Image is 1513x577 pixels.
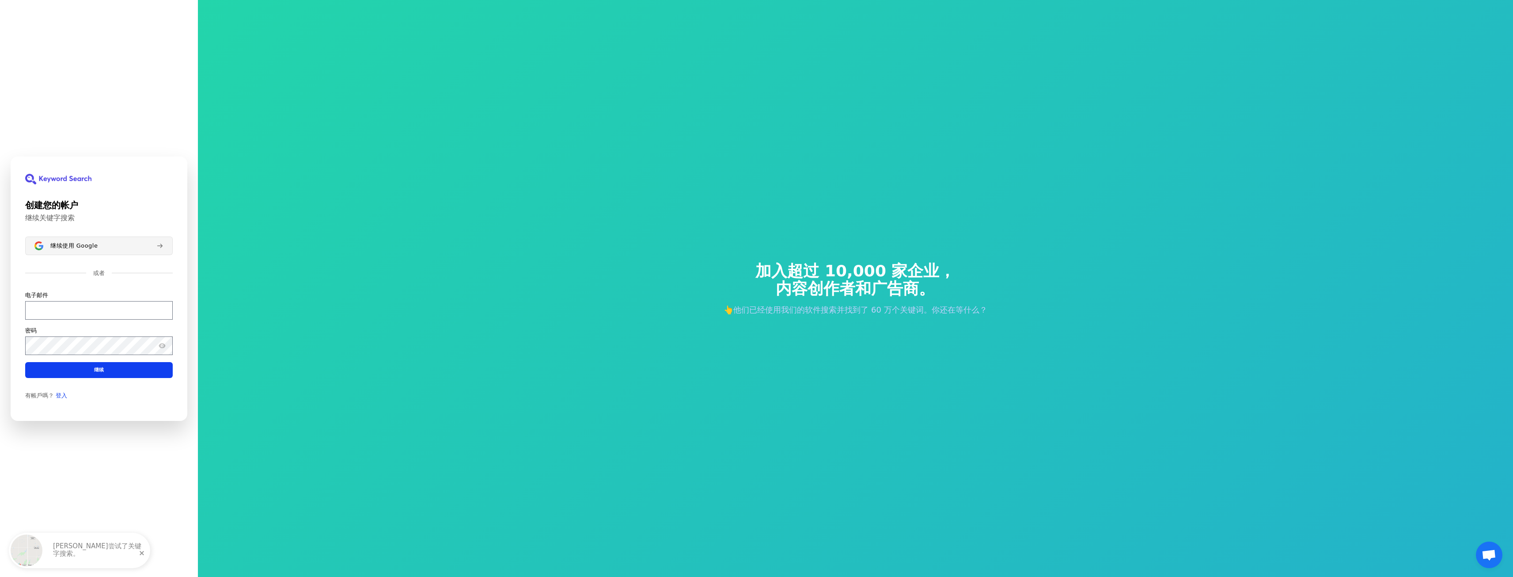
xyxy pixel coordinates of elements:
font: 有帳戶嗎？ [25,392,54,398]
div: 开放式聊天 [1476,542,1502,568]
font: 内容创作者和广告商。 [776,279,935,298]
font: 创建您的帐户 [25,200,78,210]
font: [PERSON_NAME]尝试了关键字搜索。 [53,542,141,558]
font: 继续关键字搜索 [25,214,75,222]
font: 继续 [94,367,104,373]
font: 电子邮件 [25,291,48,298]
font: 继续使用 Google [50,242,98,248]
button: 使用 Google 登录继续使用 Google [25,237,173,255]
font: 加入超过 10,000 家企业， [755,262,955,280]
img: 美国 [11,535,42,566]
img: 使用 Google 登录 [34,241,43,250]
img: 关键词搜索 [25,174,91,184]
button: 继续 [25,362,173,378]
font: 或者 [93,270,105,276]
font: 👆他们已经使用我们的软件搜索并找到了 60 万个关键词。你还在等什么？ [724,305,987,314]
a: 登入 [56,392,67,399]
button: 显示密码 [157,340,167,351]
font: 密码 [25,327,37,333]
